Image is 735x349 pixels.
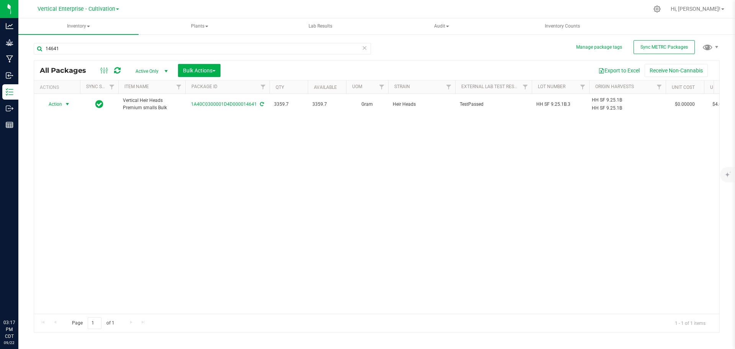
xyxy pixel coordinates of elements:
button: Receive Non-Cannabis [645,64,708,77]
a: Item Name [124,84,149,89]
div: Value 2: HH SF 9.25.1B [592,105,663,112]
inline-svg: Outbound [6,105,13,112]
a: Qty [276,85,284,90]
a: Filter [106,80,118,93]
a: Inventory Counts [502,18,622,34]
span: Action [42,99,62,110]
button: Bulk Actions [178,64,220,77]
span: Hi, [PERSON_NAME]! [671,6,720,12]
div: Value 1: HH SF 9.25.1B [592,97,663,104]
button: Manage package tags [576,44,622,51]
a: Audit [381,18,501,34]
a: Sync Status [86,84,116,89]
span: Clear [362,43,367,53]
span: HH SF 9.25.1B.3 [536,101,585,108]
a: Strain [394,84,410,89]
a: Filter [257,80,269,93]
a: Inventory [18,18,139,34]
span: Gram [351,101,384,108]
a: Filter [443,80,455,93]
span: Sync from Compliance System [259,102,264,107]
button: Export to Excel [593,64,645,77]
button: Sync METRC Packages [634,40,695,54]
a: Lot Number [538,84,565,89]
a: Filter [653,80,666,93]
span: 1 - 1 of 1 items [669,317,712,329]
span: In Sync [95,99,103,110]
span: Page of 1 [65,317,121,329]
span: Vertical Heir Heads Premium smalls Bulk [123,97,181,111]
p: 03:17 PM CDT [3,319,15,340]
a: Filter [519,80,532,93]
a: UOM [352,84,362,89]
input: 1 [88,317,101,329]
span: Plants [140,19,259,34]
inline-svg: Grow [6,39,13,46]
a: Plants [139,18,260,34]
span: Bulk Actions [183,67,216,74]
a: Filter [173,80,185,93]
span: Audit [382,19,501,34]
a: Origin Harvests [595,84,634,89]
span: 3359.7 [312,101,341,108]
span: TestPassed [460,101,527,108]
span: 3359.7 [274,101,303,108]
inline-svg: Inventory [6,88,13,96]
span: Lab Results [298,23,343,29]
a: External Lab Test Result [461,84,521,89]
a: Available [314,85,337,90]
span: Sync METRC Packages [640,44,688,50]
iframe: Resource center unread badge [23,287,32,296]
a: Package ID [191,84,217,89]
span: Heir Heads [393,101,451,108]
a: Filter [376,80,388,93]
inline-svg: Analytics [6,22,13,30]
span: Inventory Counts [534,23,590,29]
a: 1A40C0300001D4D000014641 [191,102,257,107]
div: Actions [40,85,77,90]
p: 09/22 [3,340,15,346]
a: Filter [577,80,589,93]
a: Lab Results [260,18,381,34]
inline-svg: Inbound [6,72,13,79]
a: Unit Cost [672,85,695,90]
input: Search Package ID, Item Name, SKU, Lot or Part Number... [34,43,371,54]
a: Unit Price [710,85,734,90]
inline-svg: Manufacturing [6,55,13,63]
div: Manage settings [652,5,662,13]
span: Vertical Enterprise - Cultivation [38,6,115,12]
td: $0.00000 [666,94,704,115]
inline-svg: Reports [6,121,13,129]
span: All Packages [40,66,94,75]
span: select [63,99,72,110]
iframe: Resource center [8,288,31,311]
